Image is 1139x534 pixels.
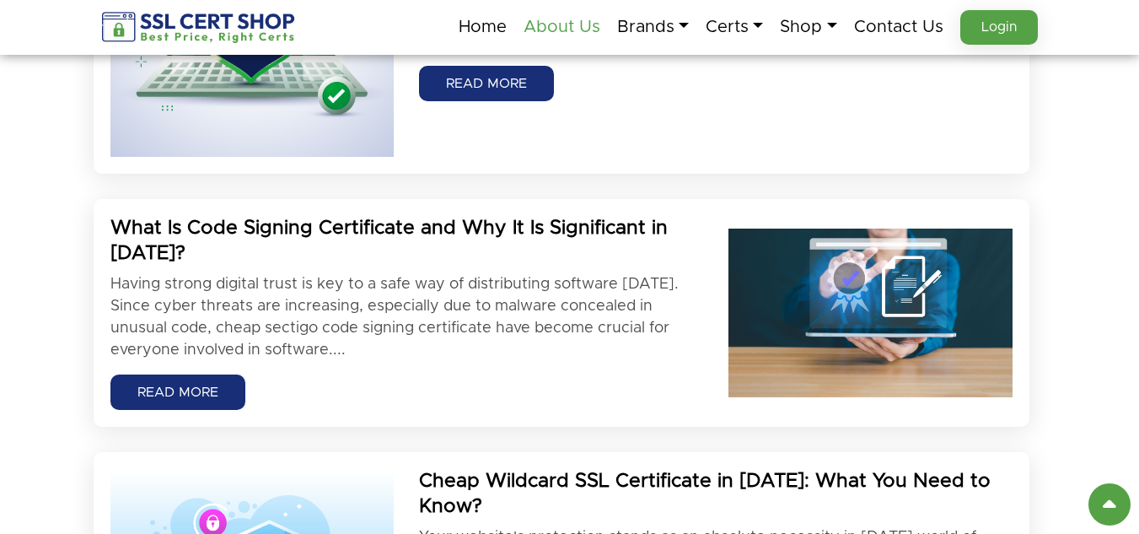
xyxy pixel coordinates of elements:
[459,9,507,45] a: Home
[419,66,554,101] a: READ MORE
[780,9,836,45] a: Shop
[102,12,297,43] img: sslcertshop-logo
[617,9,689,45] a: Brands
[419,469,1012,520] h2: Cheap Wildcard SSL Certificate in [DATE]: What You Need to Know?
[960,10,1038,45] a: Login
[728,229,1013,398] img: what-is-code-signing-certificate-and-why-it-is-significant-in-2025-scaled.jpg
[110,216,703,267] h2: What Is Code Signing Certificate and Why It Is Significant in [DATE]?
[524,9,600,45] a: About Us
[706,9,763,45] a: Certs
[110,375,245,410] a: READ MORE
[110,273,703,361] p: Having strong digital trust is key to a safe way of distributing software [DATE]. Since cyber thr...
[854,9,943,45] a: Contact Us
